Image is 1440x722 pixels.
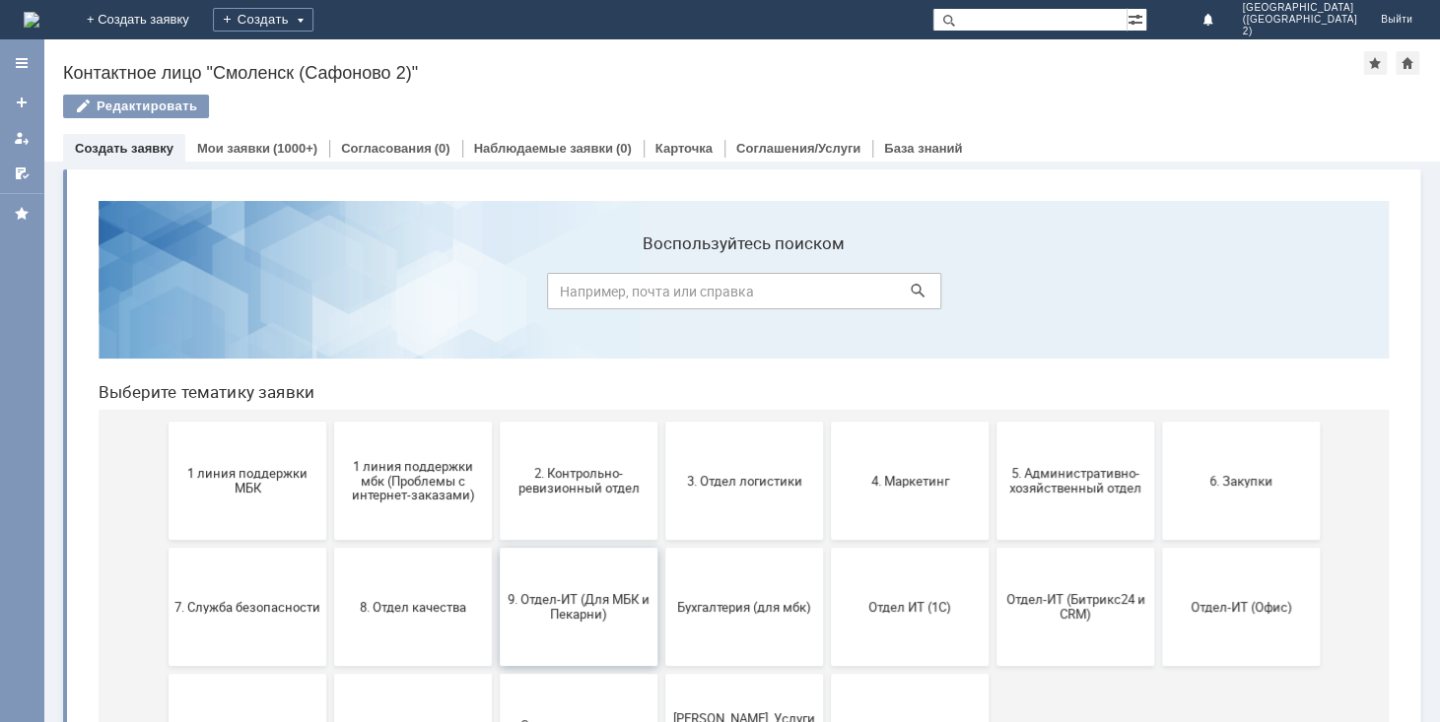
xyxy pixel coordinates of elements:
[6,122,37,154] a: Мои заявки
[423,407,569,436] span: 9. Отдел-ИТ (Для МБК и Пекарни)
[92,414,238,428] span: 7. Служба безопасности
[417,236,575,355] button: 2. Контрольно-ревизионный отдел
[583,236,740,355] button: 3. Отдел логистики
[423,533,569,562] span: Это соглашение не активно!
[1085,414,1231,428] span: Отдел-ИТ (Офис)
[86,489,243,607] button: Финансовый отдел
[251,362,409,481] button: 8. Отдел качества
[197,141,270,156] a: Мои заявки
[6,158,37,189] a: Мои согласования
[736,141,860,156] a: Соглашения/Услуги
[1242,26,1356,37] span: 2)
[1085,288,1231,302] span: 6. Закупки
[655,141,713,156] a: Карточка
[16,197,1306,217] header: Выберите тематику заявки
[914,362,1071,481] button: Отдел-ИТ (Битрикс24 и CRM)
[1242,2,1356,14] span: [GEOGRAPHIC_DATA]
[748,362,906,481] button: Отдел ИТ (1С)
[257,540,403,555] span: Франчайзинг
[417,489,575,607] button: Это соглашение не активно!
[914,236,1071,355] button: 5. Административно-хозяйственный отдел
[423,281,569,310] span: 2. Контрольно-ревизионный отдел
[588,288,734,302] span: 3. Отдел логистики
[1079,236,1237,355] button: 6. Закупки
[1079,362,1237,481] button: Отдел-ИТ (Офис)
[748,489,906,607] button: не актуален
[86,236,243,355] button: 1 линия поддержки МБК
[251,236,409,355] button: 1 линия поддержки мбк (Проблемы с интернет-заказами)
[884,141,962,156] a: База знаний
[754,414,900,428] span: Отдел ИТ (1С)
[474,141,613,156] a: Наблюдаемые заявки
[1396,51,1419,75] div: Сделать домашней страницей
[251,489,409,607] button: Франчайзинг
[86,362,243,481] button: 7. Служба безопасности
[6,87,37,118] a: Создать заявку
[213,8,313,32] div: Создать
[464,88,858,124] input: Например, почта или справка
[417,362,575,481] button: 9. Отдел-ИТ (Для МБК и Пекарни)
[588,525,734,569] span: [PERSON_NAME]. Услуги ИТ для МБК (оформляет L1)
[24,12,39,28] img: logo
[583,362,740,481] button: Бухгалтерия (для мбк)
[257,414,403,428] span: 8. Отдел качества
[748,236,906,355] button: 4. Маркетинг
[464,48,858,68] label: Воспользуйтесь поиском
[92,281,238,310] span: 1 линия поддержки МБК
[1127,9,1146,28] span: Расширенный поиск
[92,540,238,555] span: Финансовый отдел
[1363,51,1387,75] div: Добавить в избранное
[920,281,1065,310] span: 5. Административно-хозяйственный отдел
[273,141,317,156] div: (1000+)
[341,141,432,156] a: Согласования
[583,489,740,607] button: [PERSON_NAME]. Услуги ИТ для МБК (оформляет L1)
[75,141,173,156] a: Создать заявку
[920,407,1065,436] span: Отдел-ИТ (Битрикс24 и CRM)
[1242,14,1356,26] span: ([GEOGRAPHIC_DATA]
[24,12,39,28] a: Перейти на домашнюю страницу
[616,141,632,156] div: (0)
[754,288,900,302] span: 4. Маркетинг
[588,414,734,428] span: Бухгалтерия (для мбк)
[754,540,900,555] span: не актуален
[257,273,403,317] span: 1 линия поддержки мбк (Проблемы с интернет-заказами)
[435,141,450,156] div: (0)
[63,63,1363,83] div: Контактное лицо "Смоленск (Сафоново 2)"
